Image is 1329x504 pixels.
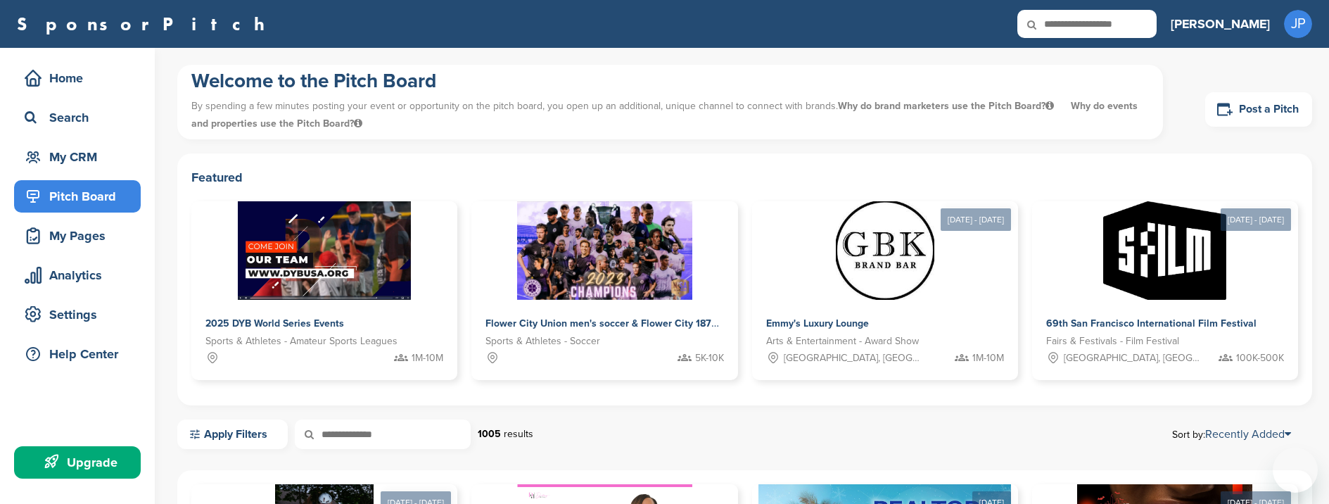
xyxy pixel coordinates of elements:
[1032,179,1298,380] a: [DATE] - [DATE] Sponsorpitch & 69th San Francisco International Film Festival Fairs & Festivals -...
[1046,317,1257,329] span: 69th San Francisco International Film Festival
[838,100,1057,112] span: Why do brand marketers use the Pitch Board?
[21,144,141,170] div: My CRM
[21,450,141,475] div: Upgrade
[21,263,141,288] div: Analytics
[191,168,1298,187] h2: Featured
[1205,92,1312,127] a: Post a Pitch
[1273,448,1318,493] iframe: Button to launch messaging window
[21,184,141,209] div: Pitch Board
[1236,351,1284,366] span: 100K-500K
[14,141,141,173] a: My CRM
[14,338,141,370] a: Help Center
[177,420,288,449] a: Apply Filters
[1172,429,1291,440] span: Sort by:
[517,201,692,300] img: Sponsorpitch &
[14,62,141,94] a: Home
[1103,201,1226,300] img: Sponsorpitch &
[238,201,412,300] img: Sponsorpitch &
[21,223,141,248] div: My Pages
[1171,8,1270,39] a: [PERSON_NAME]
[14,259,141,291] a: Analytics
[941,208,1011,231] div: [DATE] - [DATE]
[485,317,792,329] span: Flower City Union men's soccer & Flower City 1872 women's soccer
[21,65,141,91] div: Home
[478,428,501,440] strong: 1005
[1064,351,1201,366] span: [GEOGRAPHIC_DATA], [GEOGRAPHIC_DATA]
[205,317,344,329] span: 2025 DYB World Series Events
[1284,10,1312,38] span: JP
[972,351,1004,366] span: 1M-10M
[1171,14,1270,34] h3: [PERSON_NAME]
[205,334,398,349] span: Sports & Athletes - Amateur Sports Leagues
[1046,334,1179,349] span: Fairs & Festivals - Film Festival
[766,334,919,349] span: Arts & Entertainment - Award Show
[14,298,141,331] a: Settings
[21,105,141,130] div: Search
[14,446,141,479] a: Upgrade
[191,68,1149,94] h1: Welcome to the Pitch Board
[766,317,869,329] span: Emmy's Luxury Lounge
[21,341,141,367] div: Help Center
[1205,427,1291,441] a: Recently Added
[191,201,457,380] a: Sponsorpitch & 2025 DYB World Series Events Sports & Athletes - Amateur Sports Leagues 1M-10M
[14,180,141,213] a: Pitch Board
[14,101,141,134] a: Search
[485,334,600,349] span: Sports & Athletes - Soccer
[471,201,737,380] a: Sponsorpitch & Flower City Union men's soccer & Flower City 1872 women's soccer Sports & Athletes...
[695,351,724,366] span: 5K-10K
[1221,208,1291,231] div: [DATE] - [DATE]
[191,94,1149,136] p: By spending a few minutes posting your event or opportunity on the pitch board, you open up an ad...
[504,428,533,440] span: results
[752,179,1018,380] a: [DATE] - [DATE] Sponsorpitch & Emmy's Luxury Lounge Arts & Entertainment - Award Show [GEOGRAPHIC...
[17,15,274,33] a: SponsorPitch
[21,302,141,327] div: Settings
[412,351,443,366] span: 1M-10M
[784,351,921,366] span: [GEOGRAPHIC_DATA], [GEOGRAPHIC_DATA]
[836,201,934,300] img: Sponsorpitch &
[14,220,141,252] a: My Pages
